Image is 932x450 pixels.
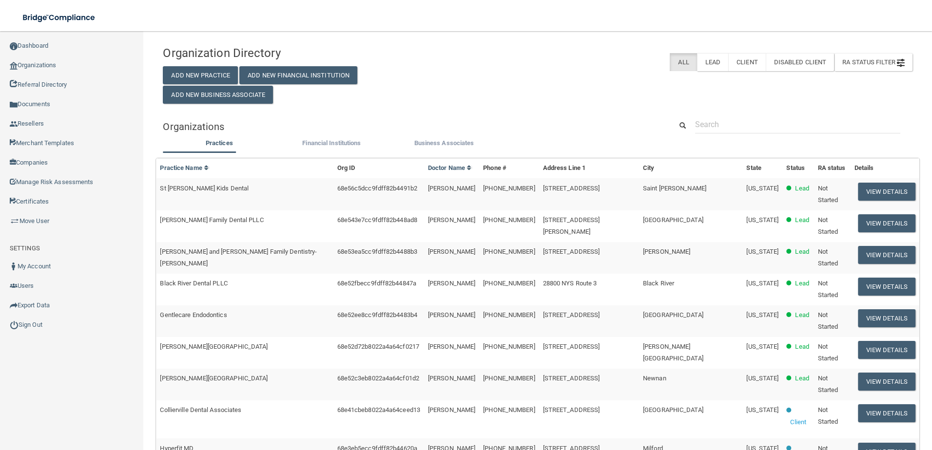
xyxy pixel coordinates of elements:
[697,53,728,71] label: Lead
[858,341,915,359] button: View Details
[543,375,600,382] span: [STREET_ADDRESS]
[393,137,496,149] label: Business Associates
[643,216,703,224] span: [GEOGRAPHIC_DATA]
[746,248,778,255] span: [US_STATE]
[483,406,535,413] span: [PHONE_NUMBER]
[160,406,241,413] span: Collierville Dental Associates
[428,311,475,319] span: [PERSON_NAME]
[483,375,535,382] span: [PHONE_NUMBER]
[643,343,703,362] span: [PERSON_NAME][GEOGRAPHIC_DATA]
[543,185,600,192] span: [STREET_ADDRESS]
[333,158,424,178] th: Org ID
[337,216,417,224] span: 68e543e7cc9fdff82b448ad8
[639,158,742,178] th: City
[479,158,539,178] th: Phone #
[10,301,18,309] img: icon-export.b9366987.png
[858,309,915,327] button: View Details
[795,214,809,226] p: Lead
[428,248,475,255] span: [PERSON_NAME]
[428,164,472,171] a: Doctor Name
[337,406,420,413] span: 68e41cbeb8022a4a64ceed13
[10,282,18,290] img: icon-users.e205127d.png
[388,137,501,151] li: Business Associate
[543,311,600,319] span: [STREET_ADDRESS]
[782,158,814,178] th: Status
[483,216,535,224] span: [PHONE_NUMBER]
[10,62,18,70] img: organization-icon.f8decf85.png
[897,59,905,67] img: icon-filter@2x.21656d0b.png
[483,248,535,255] span: [PHONE_NUMBER]
[728,53,766,71] label: Client
[746,311,778,319] span: [US_STATE]
[163,86,273,104] button: Add New Business Associate
[428,280,475,287] span: [PERSON_NAME]
[337,311,417,319] span: 68e52ee8cc9fdff82b4483b4
[160,280,227,287] span: Black River Dental PLLC
[539,158,639,178] th: Address Line 1
[483,311,535,319] span: [PHONE_NUMBER]
[814,158,851,178] th: RA status
[160,375,268,382] span: [PERSON_NAME][GEOGRAPHIC_DATA]
[10,320,19,329] img: ic_power_dark.7ecde6b1.png
[337,280,416,287] span: 68e52fbecc9fdff82b44847a
[543,406,600,413] span: [STREET_ADDRESS]
[643,311,703,319] span: [GEOGRAPHIC_DATA]
[543,216,600,235] span: [STREET_ADDRESS][PERSON_NAME]
[818,343,838,362] span: Not Started
[643,375,666,382] span: Newnan
[643,185,706,192] span: Saint [PERSON_NAME]
[643,248,690,255] span: [PERSON_NAME]
[483,343,535,350] span: [PHONE_NUMBER]
[10,262,18,270] img: ic_user_dark.df1a06c3.png
[670,53,697,71] label: All
[280,137,383,149] label: Financial Institutions
[160,311,227,319] span: Gentlecare Endodontics
[818,280,838,299] span: Not Started
[818,185,838,204] span: Not Started
[10,243,40,254] label: SETTINGS
[746,280,778,287] span: [US_STATE]
[746,406,778,413] span: [US_STATE]
[163,47,403,59] h4: Organization Directory
[795,246,809,258] p: Lead
[160,216,263,224] span: [PERSON_NAME] Family Dental PLLC
[10,42,18,50] img: ic_dashboard_dark.d01f4a41.png
[337,375,419,382] span: 68e52c3eb8022a4a64cf01d2
[483,185,535,192] span: [PHONE_NUMBER]
[160,164,209,171] a: Practice Name
[15,8,104,28] img: bridge_compliance_login_screen.278c3ca4.svg
[643,280,674,287] span: Black River
[746,343,778,350] span: [US_STATE]
[428,216,475,224] span: [PERSON_NAME]
[795,341,809,353] p: Lead
[163,66,238,84] button: Add New Practice
[163,137,275,151] li: Practices
[10,120,18,128] img: ic_reseller.de258add.png
[851,158,919,178] th: Details
[337,248,417,255] span: 68e53ea5cc9fdff82b4488b3
[543,248,600,255] span: [STREET_ADDRESS]
[858,246,915,264] button: View Details
[795,183,809,194] p: Lead
[858,404,915,422] button: View Details
[818,375,838,394] span: Not Started
[10,216,19,226] img: briefcase.64adab9b.png
[746,216,778,224] span: [US_STATE]
[239,66,357,84] button: Add New Financial Institution
[428,375,475,382] span: [PERSON_NAME]
[160,343,268,350] span: [PERSON_NAME][GEOGRAPHIC_DATA]
[275,137,388,151] li: Financial Institutions
[795,309,809,321] p: Lead
[766,53,835,71] label: Disabled Client
[163,121,658,132] h5: Organizations
[543,343,600,350] span: [STREET_ADDRESS]
[428,406,475,413] span: [PERSON_NAME]
[160,185,249,192] span: St [PERSON_NAME] Kids Dental
[858,214,915,232] button: View Details
[742,158,782,178] th: State
[428,343,475,350] span: [PERSON_NAME]
[10,101,18,109] img: icon-documents.8dae5593.png
[160,248,317,267] span: [PERSON_NAME] and [PERSON_NAME] Family Dentistry- [PERSON_NAME]
[543,280,597,287] span: 28800 NYS Route 3
[746,185,778,192] span: [US_STATE]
